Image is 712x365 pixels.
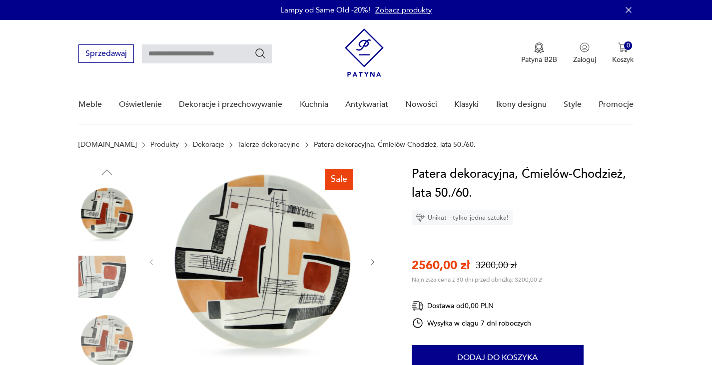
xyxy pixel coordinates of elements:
[534,42,544,53] img: Ikona medalu
[599,85,634,124] a: Promocje
[345,85,388,124] a: Antykwariat
[521,42,557,64] button: Patyna B2B
[78,44,134,63] button: Sprzedawaj
[300,85,328,124] a: Kuchnia
[166,165,359,358] img: Zdjęcie produktu Patera dekoracyjna, Ćmielów-Chodzież, lata 50./60.
[345,28,384,77] img: Patyna - sklep z meblami i dekoracjami vintage
[612,55,634,64] p: Koszyk
[119,85,162,124] a: Oświetlenie
[573,42,596,64] button: Zaloguj
[193,141,224,149] a: Dekoracje
[254,47,266,59] button: Szukaj
[412,257,470,274] p: 2560,00 zł
[612,42,634,64] button: 0Koszyk
[412,210,513,225] div: Unikat - tylko jedna sztuka!
[78,85,102,124] a: Meble
[412,317,532,329] div: Wysyłka w ciągu 7 dni roboczych
[496,85,547,124] a: Ikony designu
[375,5,432,15] a: Zobacz produkty
[179,85,282,124] a: Dekoracje i przechowywanie
[521,42,557,64] a: Ikona medaluPatyna B2B
[564,85,582,124] a: Style
[412,276,543,284] p: Najniższa cena z 30 dni przed obniżką: 3200,00 zł
[454,85,479,124] a: Klasyki
[416,213,425,222] img: Ikona diamentu
[412,165,634,203] h1: Patera dekoracyjna, Ćmielów-Chodzież, lata 50./60.
[412,300,424,312] img: Ikona dostawy
[412,300,532,312] div: Dostawa od 0,00 PLN
[405,85,437,124] a: Nowości
[573,55,596,64] p: Zaloguj
[150,141,179,149] a: Produkty
[325,169,353,190] div: Sale
[238,141,300,149] a: Talerze dekoracyjne
[314,141,476,149] p: Patera dekoracyjna, Ćmielów-Chodzież, lata 50./60.
[476,259,517,272] p: 3200,00 zł
[78,249,135,306] img: Zdjęcie produktu Patera dekoracyjna, Ćmielów-Chodzież, lata 50./60.
[78,51,134,58] a: Sprzedawaj
[78,141,137,149] a: [DOMAIN_NAME]
[78,185,135,242] img: Zdjęcie produktu Patera dekoracyjna, Ćmielów-Chodzież, lata 50./60.
[521,55,557,64] p: Patyna B2B
[280,5,370,15] p: Lampy od Same Old -20%!
[580,42,590,52] img: Ikonka użytkownika
[624,41,633,50] div: 0
[618,42,628,52] img: Ikona koszyka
